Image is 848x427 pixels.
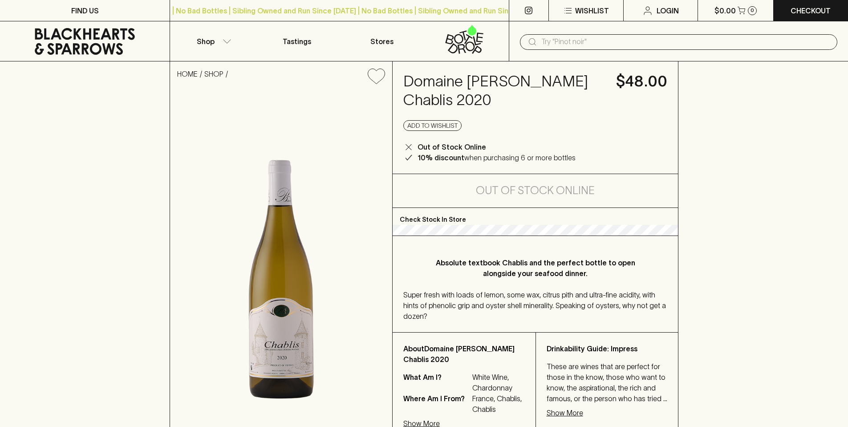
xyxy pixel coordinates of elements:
[472,372,525,393] p: White Wine, Chardonnay
[421,257,649,279] p: Absolute textbook Chablis and the perfect bottle to open alongside your seafood dinner.
[791,5,831,16] p: Checkout
[283,36,311,47] p: Tastings
[364,65,389,88] button: Add to wishlist
[170,21,255,61] button: Shop
[418,142,486,152] p: Out of Stock Online
[403,120,462,131] button: Add to wishlist
[393,208,678,225] p: Check Stock In Store
[657,5,679,16] p: Login
[547,361,668,404] p: These are wines that are perfect for those in the know, those who want to know, the aspirational,...
[370,36,394,47] p: Stores
[476,183,595,198] h5: Out of Stock Online
[541,35,830,49] input: Try "Pinot noir"
[403,343,525,365] p: About Domaine [PERSON_NAME] Chablis 2020
[547,345,637,353] b: Drinkability Guide: Impress
[71,5,99,16] p: FIND US
[403,393,470,415] p: Where Am I From?
[418,152,576,163] p: when purchasing 6 or more bottles
[751,8,754,13] p: 0
[340,21,424,61] a: Stores
[197,36,215,47] p: Shop
[418,154,464,162] b: 10% discount
[472,393,525,415] p: France, Chablis, Chablis
[547,407,583,418] p: Show More
[255,21,339,61] a: Tastings
[616,72,667,91] h4: $48.00
[403,291,666,320] span: Super fresh with loads of lemon, some wax, citrus pith and ultra-fine acidity, with hints of phen...
[177,70,198,78] a: HOME
[403,72,605,110] h4: Domaine [PERSON_NAME] Chablis 2020
[403,372,470,393] p: What Am I?
[204,70,223,78] a: SHOP
[714,5,736,16] p: $0.00
[575,5,609,16] p: Wishlist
